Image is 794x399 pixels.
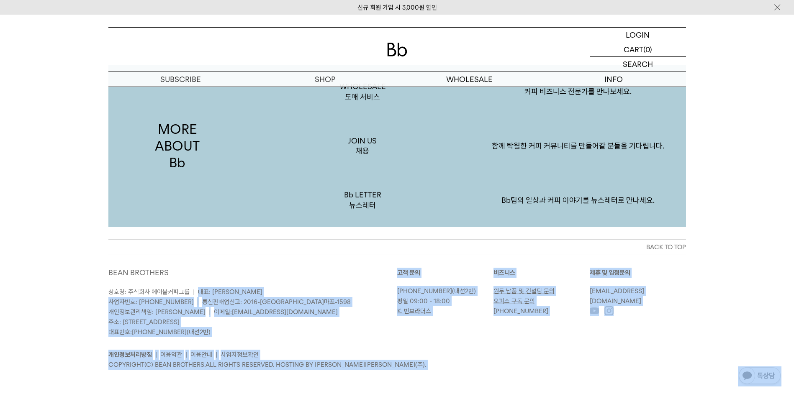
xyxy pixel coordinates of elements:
p: 함께 탁월한 커피 커뮤니티를 만들어갈 분들을 기다립니다. [470,124,686,168]
p: CART [624,42,643,56]
a: Bb LETTER뉴스레터 Bb팀의 일상과 커피 이야기를 뉴스레터로 만나세요. [255,173,686,227]
p: 고객 문의 [397,268,493,278]
img: 로고 [387,43,407,56]
p: WHOLESALE [397,72,542,87]
p: 평일 09:00 - 18:00 [397,296,489,306]
p: MORE ABOUT Bb [108,65,247,227]
span: 대표번호: (내선2번) [108,328,211,336]
a: [PHONE_NUMBER] [132,328,187,336]
a: WHOLESALE도매 서비스 커피 비즈니스 전문가를 만나보세요. [255,65,686,119]
p: SEARCH [623,57,653,72]
a: [EMAIL_ADDRESS][DOMAIN_NAME] [232,308,338,316]
p: (0) [643,42,652,56]
button: BACK TO TOP [108,240,686,255]
a: [EMAIL_ADDRESS][DOMAIN_NAME] [590,287,644,305]
p: 비즈니스 [493,268,590,278]
a: BEAN BROTHERS [108,268,169,277]
span: 개인정보관리책임: [PERSON_NAME] [108,308,206,316]
a: 이용약관 [160,351,182,358]
a: 신규 회원 가입 시 3,000원 할인 [357,4,437,11]
p: WHOLESALE 도매 서비스 [255,65,470,119]
li: | [216,350,217,360]
p: 커피 비즈니스 전문가를 만나보세요. [470,70,686,113]
img: 카카오톡 채널 1:1 채팅 버튼 [738,366,781,386]
a: 개인정보처리방침 [108,351,152,358]
a: 사업자정보확인 [221,351,259,358]
a: CART (0) [590,42,686,57]
p: 제휴 및 입점문의 [590,268,686,278]
span: | [193,288,195,296]
p: COPYRIGHT(C) BEAN BROTHERS. ALL RIGHTS RESERVED. HOSTING BY [PERSON_NAME][PERSON_NAME](주). [108,360,686,370]
span: 이메일: [214,308,338,316]
p: JOIN US 채용 [255,119,470,173]
li: | [155,350,157,360]
a: [PHONE_NUMBER] [493,307,548,315]
span: 통신판매업신고: 2016-[GEOGRAPHIC_DATA]마포-1598 [202,298,351,306]
p: Bb팀의 일상과 커피 이야기를 뉴스레터로 만나세요. [470,179,686,222]
p: LOGIN [626,28,650,42]
span: 사업자번호: [PHONE_NUMBER] [108,298,194,306]
a: SHOP [253,72,397,87]
a: LOGIN [590,28,686,42]
span: 상호명: 주식회사 에이블커피그룹 [108,288,190,296]
p: (내선2번) [397,286,489,296]
span: 주소: [STREET_ADDRESS] [108,318,180,326]
span: 대표: [PERSON_NAME] [198,288,262,296]
a: SUBSCRIBE [108,72,253,87]
span: | [209,308,211,316]
p: Bb LETTER 뉴스레터 [255,173,470,227]
li: | [185,350,187,360]
a: 이용안내 [190,351,212,358]
a: JOIN US채용 함께 탁월한 커피 커뮤니티를 만들어갈 분들을 기다립니다. [255,119,686,174]
a: 원두 납품 및 컨설팅 문의 [493,287,555,295]
a: [PHONE_NUMBER] [397,287,452,295]
a: K. 빈브라더스 [397,307,431,315]
span: | [197,298,199,306]
a: 오피스 구독 문의 [493,297,535,305]
p: INFO [542,72,686,87]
